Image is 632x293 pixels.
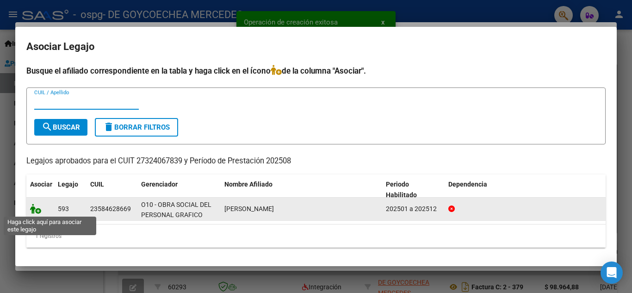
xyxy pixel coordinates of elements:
span: Gerenciador [141,181,178,188]
span: Legajo [58,181,78,188]
span: CUIL [90,181,104,188]
span: Dependencia [448,181,487,188]
datatable-header-cell: CUIL [87,175,137,205]
span: Buscar [42,123,80,131]
span: O10 - OBRA SOCIAL DEL PERSONAL GRAFICO [141,201,211,219]
span: Asociar [30,181,52,188]
button: Borrar Filtros [95,118,178,137]
datatable-header-cell: Gerenciador [137,175,221,205]
span: Periodo Habilitado [386,181,417,199]
datatable-header-cell: Periodo Habilitado [382,175,445,205]
mat-icon: delete [103,121,114,132]
h4: Busque el afiliado correspondiente en la tabla y haga click en el ícono de la columna "Asociar". [26,65,606,77]
span: Nombre Afiliado [224,181,273,188]
span: 593 [58,205,69,212]
mat-icon: search [42,121,53,132]
datatable-header-cell: Legajo [54,175,87,205]
div: Open Intercom Messenger [601,262,623,284]
p: Legajos aprobados para el CUIT 27324067839 y Período de Prestación 202508 [26,156,606,167]
datatable-header-cell: Asociar [26,175,54,205]
span: PEREZ GUILORO BORIS [224,205,274,212]
button: Buscar [34,119,87,136]
datatable-header-cell: Nombre Afiliado [221,175,382,205]
div: 23584628669 [90,204,131,214]
h2: Asociar Legajo [26,38,606,56]
span: Borrar Filtros [103,123,170,131]
datatable-header-cell: Dependencia [445,175,606,205]
div: 1 registros [26,224,606,248]
div: 202501 a 202512 [386,204,441,214]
